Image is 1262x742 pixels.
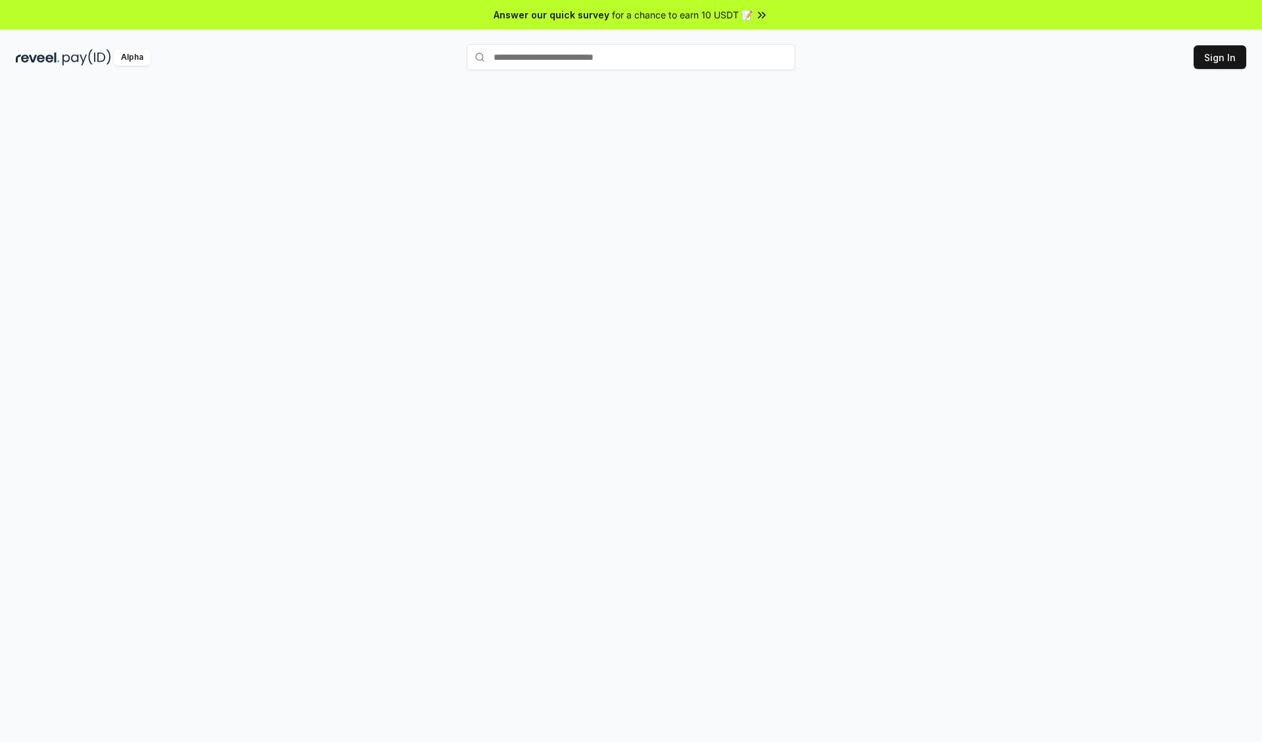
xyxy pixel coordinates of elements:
div: Alpha [114,49,151,66]
img: reveel_dark [16,49,60,66]
button: Sign In [1194,45,1246,69]
span: for a chance to earn 10 USDT 📝 [612,8,753,22]
img: pay_id [62,49,111,66]
span: Answer our quick survey [494,8,609,22]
